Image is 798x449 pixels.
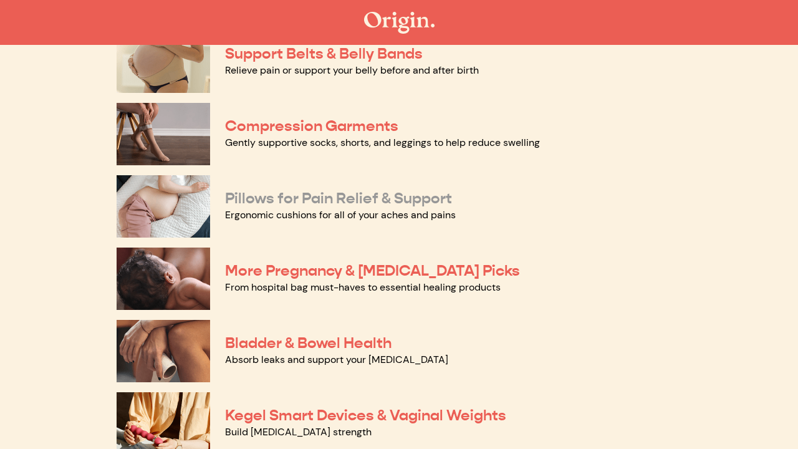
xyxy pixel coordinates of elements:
[225,117,398,135] a: Compression Garments
[225,189,452,208] a: Pillows for Pain Relief & Support
[225,281,501,294] a: From hospital bag must-haves to essential healing products
[225,64,479,77] a: Relieve pain or support your belly before and after birth
[225,334,392,352] a: Bladder & Bowel Health
[225,208,456,221] a: Ergonomic cushions for all of your aches and pains
[117,320,210,382] img: Bladder & Bowel Health
[225,261,520,280] a: More Pregnancy & [MEDICAL_DATA] Picks
[364,12,435,34] img: The Origin Shop
[225,425,372,438] a: Build [MEDICAL_DATA] strength
[225,406,506,425] a: Kegel Smart Devices & Vaginal Weights
[117,103,210,165] img: Compression Garments
[225,44,423,63] a: Support Belts & Belly Bands
[117,31,210,93] img: Support Belts & Belly Bands
[225,353,448,366] a: Absorb leaks and support your [MEDICAL_DATA]
[225,136,540,149] a: Gently supportive socks, shorts, and leggings to help reduce swelling
[117,248,210,310] img: More Pregnancy & Postpartum Picks
[117,175,210,238] img: Pillows for Pain Relief & Support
